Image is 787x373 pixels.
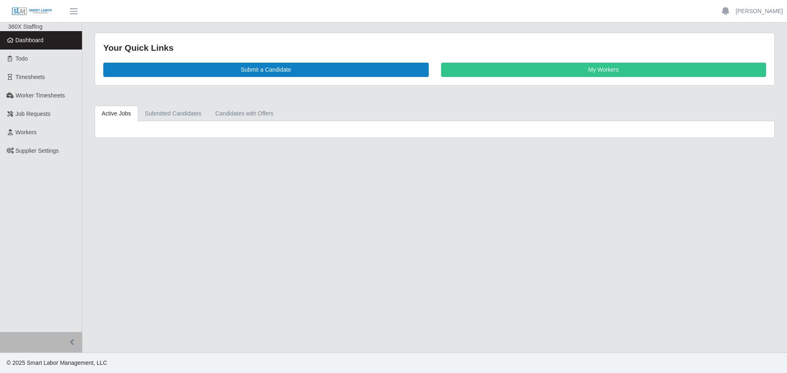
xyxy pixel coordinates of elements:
a: [PERSON_NAME] [736,7,783,16]
span: © 2025 Smart Labor Management, LLC [7,359,107,366]
a: Submitted Candidates [138,106,209,122]
span: Dashboard [16,37,44,43]
span: Workers [16,129,37,136]
img: SLM Logo [11,7,52,16]
a: Candidates with Offers [208,106,280,122]
span: Worker Timesheets [16,92,65,99]
span: Job Requests [16,111,51,117]
span: Timesheets [16,74,45,80]
span: 360X Staffing [8,23,43,30]
a: My Workers [441,63,767,77]
div: Your Quick Links [103,41,766,54]
a: Active Jobs [95,106,138,122]
span: Todo [16,55,28,62]
span: Supplier Settings [16,147,59,154]
a: Submit a Candidate [103,63,429,77]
